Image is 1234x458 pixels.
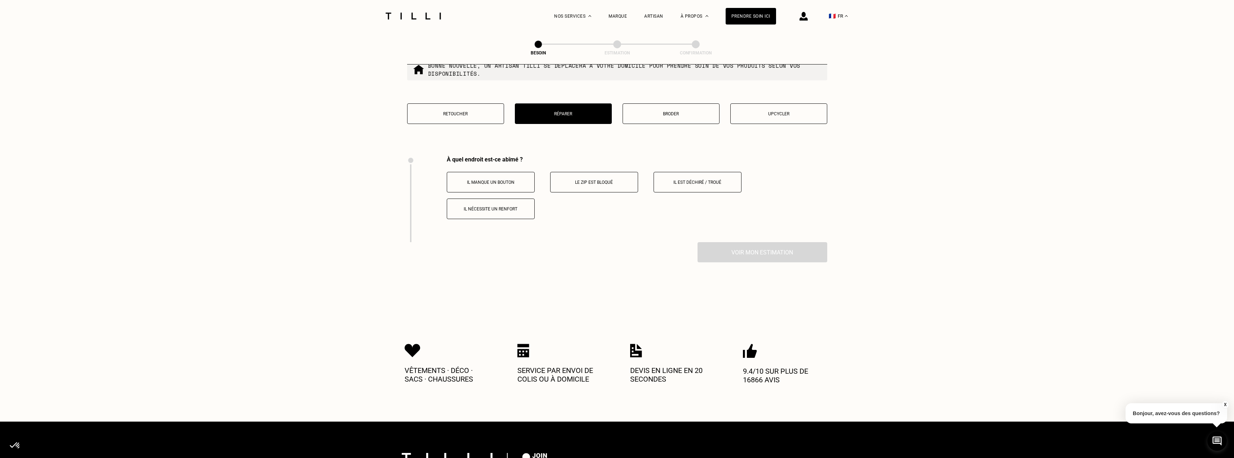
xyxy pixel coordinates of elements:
a: Marque [609,14,627,19]
p: Le zip est bloqué [554,180,634,185]
button: Il manque un bouton [447,172,535,192]
div: Confirmation [660,50,732,55]
button: Il nécessite un renfort [447,199,535,219]
button: Retoucher [407,103,504,124]
p: Devis en ligne en 20 secondes [630,366,717,383]
img: Menu déroulant à propos [705,15,708,17]
img: menu déroulant [845,15,848,17]
button: Il est déchiré / troué [654,172,741,192]
p: Réparer [519,111,608,116]
p: Service par envoi de colis ou à domicile [517,366,604,383]
img: Icon [743,344,757,358]
p: Broder [627,111,716,116]
p: Vêtements · Déco · Sacs · Chaussures [405,366,491,383]
img: Icon [405,344,420,357]
p: Bonne nouvelle, un artisan tilli se déplacera à votre domicile pour prendre soin de vos produits ... [428,62,821,77]
button: Broder [623,103,720,124]
img: Icon [517,344,529,357]
button: Le zip est bloqué [550,172,638,192]
span: 🇫🇷 [829,13,836,19]
p: Il est déchiré / troué [658,180,738,185]
p: Il manque un bouton [451,180,531,185]
button: X [1221,401,1229,409]
img: commande à domicile [413,64,424,75]
img: Logo du service de couturière Tilli [383,13,444,19]
p: Retoucher [411,111,500,116]
p: Bonjour, avez-vous des questions? [1126,403,1227,423]
div: Besoin [502,50,574,55]
a: Prendre soin ici [726,8,776,25]
p: 9.4/10 sur plus de 16866 avis [743,367,829,384]
button: Upcycler [730,103,827,124]
img: Menu déroulant [588,15,591,17]
img: Icon [630,344,642,357]
img: icône connexion [799,12,808,21]
p: Upcycler [734,111,823,116]
div: À quel endroit est-ce abîmé ? [447,156,827,163]
button: Réparer [515,103,612,124]
a: Artisan [644,14,663,19]
div: Estimation [581,50,653,55]
p: Il nécessite un renfort [451,206,531,212]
